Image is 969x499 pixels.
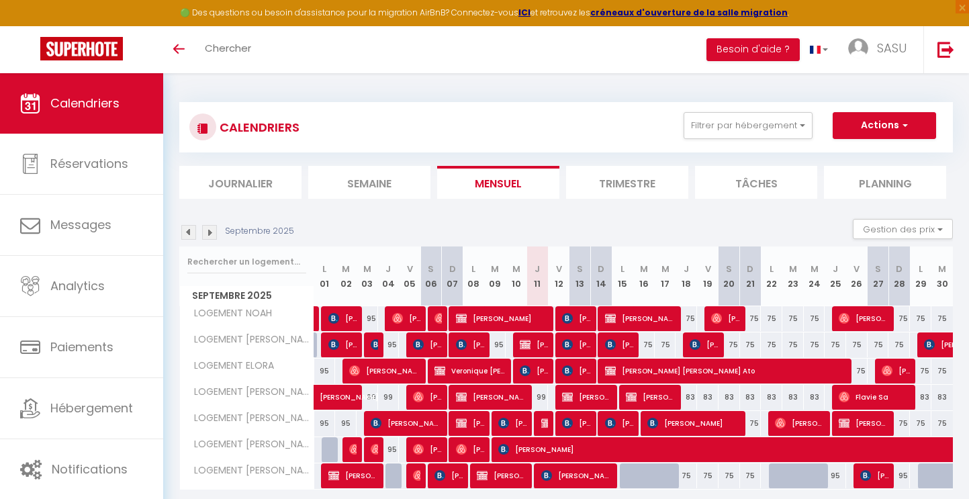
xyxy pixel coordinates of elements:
[456,332,485,357] span: [PERSON_NAME]
[491,263,499,275] abbr: M
[697,463,719,488] div: 75
[322,263,326,275] abbr: L
[434,463,463,488] span: [PERSON_NAME]
[308,166,430,199] li: Semaine
[413,332,442,357] span: [PERSON_NAME] [PERSON_NAME]
[413,463,420,488] span: [PERSON_NAME]
[676,246,697,306] th: 18
[484,246,506,306] th: 09
[825,463,846,488] div: 95
[612,246,633,306] th: 15
[825,246,846,306] th: 25
[314,411,336,436] div: 95
[919,263,923,275] abbr: L
[363,263,371,275] abbr: M
[50,155,128,172] span: Réservations
[477,463,527,488] span: [PERSON_NAME]
[910,306,931,331] div: 75
[661,263,670,275] abbr: M
[456,306,549,331] span: [PERSON_NAME]
[740,332,762,357] div: 75
[605,410,634,436] span: [PERSON_NAME]
[562,358,591,383] span: [PERSON_NAME] FRANCE
[853,219,953,239] button: Gestion des prix
[931,411,953,436] div: 75
[761,246,782,306] th: 22
[684,263,689,275] abbr: J
[804,306,825,331] div: 75
[626,384,676,410] span: [PERSON_NAME] [PERSON_NAME]
[349,437,357,462] span: Dacian Ion
[846,246,868,306] th: 26
[931,246,953,306] th: 30
[314,246,336,306] th: 01
[877,40,907,56] span: SASU
[705,263,711,275] abbr: V
[371,437,378,462] span: Hocine Tachefine
[314,306,321,332] a: Dacian Ion
[541,463,613,488] span: [PERSON_NAME]
[216,112,299,142] h3: CALENDRIERS
[456,437,485,462] span: [PERSON_NAME]
[695,166,817,199] li: Tâches
[640,263,648,275] abbr: M
[719,385,740,410] div: 83
[40,37,123,60] img: Super Booking
[860,463,889,488] span: [PERSON_NAME]
[562,332,591,357] span: [PERSON_NAME]
[676,385,697,410] div: 83
[512,263,520,275] abbr: M
[556,263,562,275] abbr: V
[50,277,105,294] span: Analytics
[562,410,591,436] span: [PERSON_NAME]
[205,41,251,55] span: Chercher
[413,437,442,462] span: [PERSON_NAME] Ndungudiani
[775,410,825,436] span: [PERSON_NAME]
[179,166,302,199] li: Journalier
[910,411,931,436] div: 75
[839,384,911,410] span: Flavie Sa
[888,332,910,357] div: 75
[605,332,634,357] span: [PERSON_NAME]
[938,263,946,275] abbr: M
[761,385,782,410] div: 83
[520,358,549,383] span: [PERSON_NAME]
[839,410,889,436] span: [PERSON_NAME]
[428,263,434,275] abbr: S
[371,410,443,436] span: [PERSON_NAME]
[825,332,846,357] div: 75
[413,384,442,410] span: [PERSON_NAME] [PERSON_NAME]
[590,7,788,18] a: créneaux d'ouverture de la salle migration
[740,411,762,436] div: 75
[407,263,413,275] abbr: V
[314,385,336,410] a: [PERSON_NAME]
[180,286,314,306] span: Septembre 2025
[833,112,936,139] button: Actions
[520,332,549,357] span: [PERSON_NAME]
[566,166,688,199] li: Trimestre
[371,332,378,357] span: [PERSON_NAME]
[782,306,804,331] div: 75
[839,306,889,331] span: [PERSON_NAME]
[498,410,527,436] span: [PERSON_NAME]
[740,385,762,410] div: 83
[506,246,527,306] th: 10
[342,263,350,275] abbr: M
[824,166,946,199] li: Planning
[888,306,910,331] div: 75
[910,359,931,383] div: 75
[225,225,294,238] p: Septembre 2025
[50,400,133,416] span: Hébergement
[782,385,804,410] div: 83
[740,246,762,306] th: 21
[804,385,825,410] div: 83
[456,410,485,436] span: [PERSON_NAME]
[182,306,275,321] span: LOGEMENT NOAH
[761,332,782,357] div: 75
[882,358,911,383] span: [PERSON_NAME]
[931,306,953,331] div: 75
[910,385,931,410] div: 83
[875,263,881,275] abbr: S
[838,26,923,73] a: ... SASU
[868,332,889,357] div: 75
